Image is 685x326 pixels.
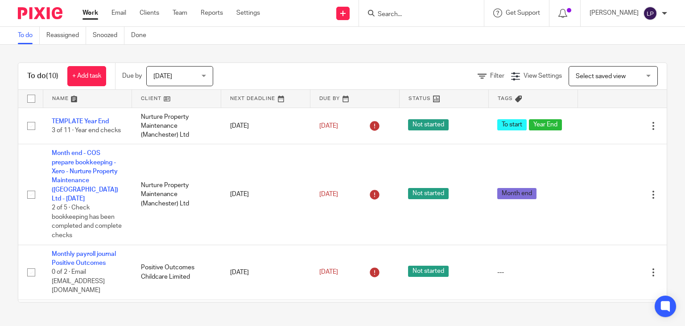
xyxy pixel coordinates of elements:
[524,73,562,79] span: View Settings
[506,10,540,16] span: Get Support
[132,108,221,144] td: Nurture Property Maintenance (Manchester) Ltd
[497,119,527,130] span: To start
[46,72,58,79] span: (10)
[111,8,126,17] a: Email
[52,118,109,125] a: TEMPLATE Year End
[408,119,449,130] span: Not started
[319,191,338,197] span: [DATE]
[83,8,98,17] a: Work
[590,8,639,17] p: [PERSON_NAME]
[643,6,657,21] img: svg%3E
[122,71,142,80] p: Due by
[132,245,221,300] td: Positive Outcomes Childcare Limited
[93,27,124,44] a: Snoozed
[221,144,310,245] td: [DATE]
[221,245,310,300] td: [DATE]
[236,8,260,17] a: Settings
[319,123,338,129] span: [DATE]
[529,119,562,130] span: Year End
[221,108,310,144] td: [DATE]
[131,27,153,44] a: Done
[18,27,40,44] a: To do
[201,8,223,17] a: Reports
[132,144,221,245] td: Nurture Property Maintenance (Manchester) Ltd
[173,8,187,17] a: Team
[140,8,159,17] a: Clients
[153,73,172,79] span: [DATE]
[52,205,122,239] span: 2 of 5 · Check bookkeeping has been completed and complete checks
[576,73,626,79] span: Select saved view
[18,7,62,19] img: Pixie
[490,73,504,79] span: Filter
[319,269,338,276] span: [DATE]
[27,71,58,81] h1: To do
[67,66,106,86] a: + Add task
[408,188,449,199] span: Not started
[52,251,116,266] a: Monthly payroll journal Positive Outcomes
[52,269,105,294] span: 0 of 2 · Email [EMAIL_ADDRESS][DOMAIN_NAME]
[52,127,121,134] span: 3 of 11 · Year end checks
[377,11,457,19] input: Search
[408,266,449,277] span: Not started
[498,96,513,101] span: Tags
[52,150,118,202] a: Month end - COS prepare bookkeeping - Xero - Nurture Property Maintenance ([GEOGRAPHIC_DATA]) Ltd...
[497,268,569,277] div: ---
[46,27,86,44] a: Reassigned
[497,188,536,199] span: Month end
